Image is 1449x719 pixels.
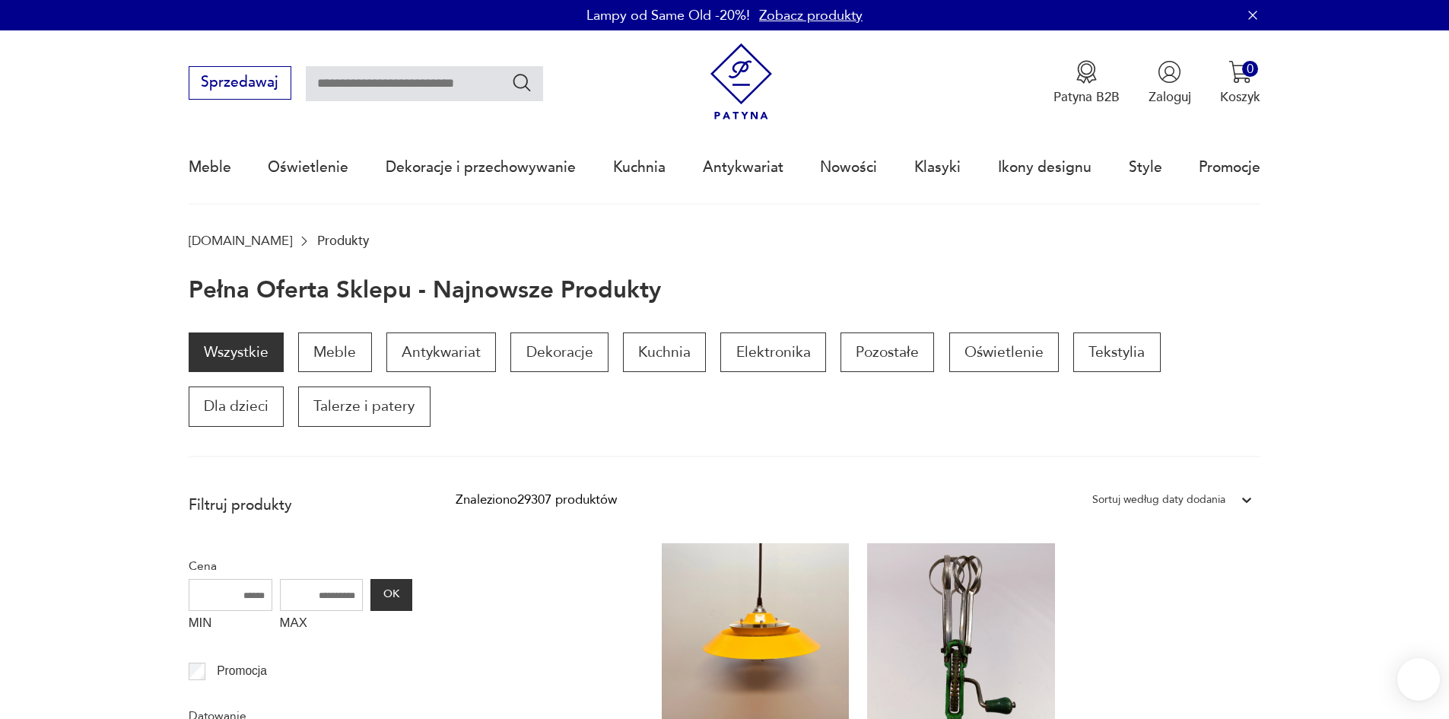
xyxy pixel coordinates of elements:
[189,387,284,426] a: Dla dzieci
[511,72,533,94] button: Szukaj
[268,132,348,202] a: Oświetlenie
[703,132,783,202] a: Antykwariat
[1397,658,1440,701] iframe: Smartsupp widget button
[998,132,1092,202] a: Ikony designu
[298,387,430,426] a: Talerze i patery
[280,611,364,640] label: MAX
[1220,60,1260,106] button: 0Koszyk
[1149,60,1191,106] button: Zaloguj
[510,332,608,372] a: Dekoracje
[820,132,877,202] a: Nowości
[840,332,934,372] a: Pozostałe
[1228,60,1252,84] img: Ikona koszyka
[456,490,617,510] div: Znaleziono 29307 produktów
[1075,60,1098,84] img: Ikona medalu
[298,332,371,372] a: Meble
[189,332,284,372] a: Wszystkie
[370,579,412,611] button: OK
[1220,88,1260,106] p: Koszyk
[189,66,291,100] button: Sprzedawaj
[317,234,369,248] p: Produkty
[1242,61,1258,77] div: 0
[1149,88,1191,106] p: Zaloguj
[1053,60,1120,106] button: Patyna B2B
[613,132,666,202] a: Kuchnia
[759,6,863,25] a: Zobacz produkty
[189,78,291,90] a: Sprzedawaj
[1053,88,1120,106] p: Patyna B2B
[1073,332,1160,372] a: Tekstylia
[189,611,272,640] label: MIN
[623,332,706,372] a: Kuchnia
[386,132,576,202] a: Dekoracje i przechowywanie
[189,278,661,304] h1: Pełna oferta sklepu - najnowsze produkty
[217,661,267,681] p: Promocja
[1199,132,1260,202] a: Promocje
[586,6,750,25] p: Lampy od Same Old -20%!
[189,234,292,248] a: [DOMAIN_NAME]
[720,332,825,372] a: Elektronika
[189,556,412,576] p: Cena
[1092,490,1225,510] div: Sortuj według daty dodania
[1129,132,1162,202] a: Style
[189,495,412,515] p: Filtruj produkty
[386,332,496,372] a: Antykwariat
[703,43,780,120] img: Patyna - sklep z meblami i dekoracjami vintage
[1158,60,1181,84] img: Ikonka użytkownika
[189,132,231,202] a: Meble
[1053,60,1120,106] a: Ikona medaluPatyna B2B
[949,332,1059,372] a: Oświetlenie
[914,132,961,202] a: Klasyki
